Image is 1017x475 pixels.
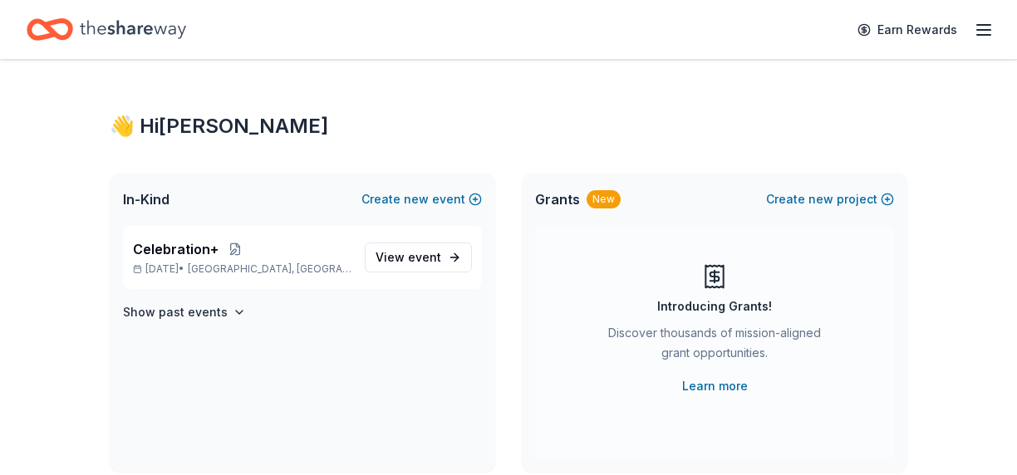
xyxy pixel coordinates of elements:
[27,10,186,49] a: Home
[376,247,441,267] span: View
[657,296,772,316] div: Introducing Grants!
[766,189,894,209] button: Createnewproject
[361,189,482,209] button: Createnewevent
[535,189,580,209] span: Grants
[365,242,472,272] a: View event
[602,323,828,370] div: Discover thousands of mission-aligned grant opportunities.
[404,189,429,209] span: new
[682,376,748,396] a: Learn more
[133,262,351,276] p: [DATE] •
[110,113,907,140] div: 👋 Hi [PERSON_NAME]
[808,189,833,209] span: new
[123,189,169,209] span: In-Kind
[123,302,228,322] h4: Show past events
[188,262,351,276] span: [GEOGRAPHIC_DATA], [GEOGRAPHIC_DATA]
[587,190,621,208] div: New
[123,302,246,322] button: Show past events
[408,250,441,264] span: event
[133,239,219,259] span: Celebration+
[847,15,967,45] a: Earn Rewards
